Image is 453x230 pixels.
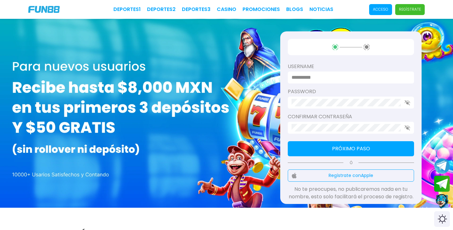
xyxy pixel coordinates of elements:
[309,6,333,13] a: NOTICIAS
[399,7,421,12] p: Regístrate
[288,88,414,95] label: password
[147,6,176,13] a: Deportes2
[288,169,414,182] button: Regístrate conApple
[434,158,450,174] button: Join telegram channel
[434,193,450,210] button: Contact customer service
[373,7,388,12] p: Acceso
[434,176,450,192] button: Join telegram
[113,6,141,13] a: Deportes1
[243,6,280,13] a: Promociones
[288,185,414,201] p: No te preocupes, no publicaremos nada en tu nombre, esto solo facilitará el proceso de registro.
[182,6,210,13] a: Deportes3
[288,160,414,166] p: Ó
[288,141,414,156] button: Próximo paso
[434,211,450,227] div: Switch theme
[217,6,236,13] a: CASINO
[288,113,414,120] label: Confirmar contraseña
[28,6,60,13] img: Company Logo
[286,6,303,13] a: BLOGS
[288,63,414,70] label: username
